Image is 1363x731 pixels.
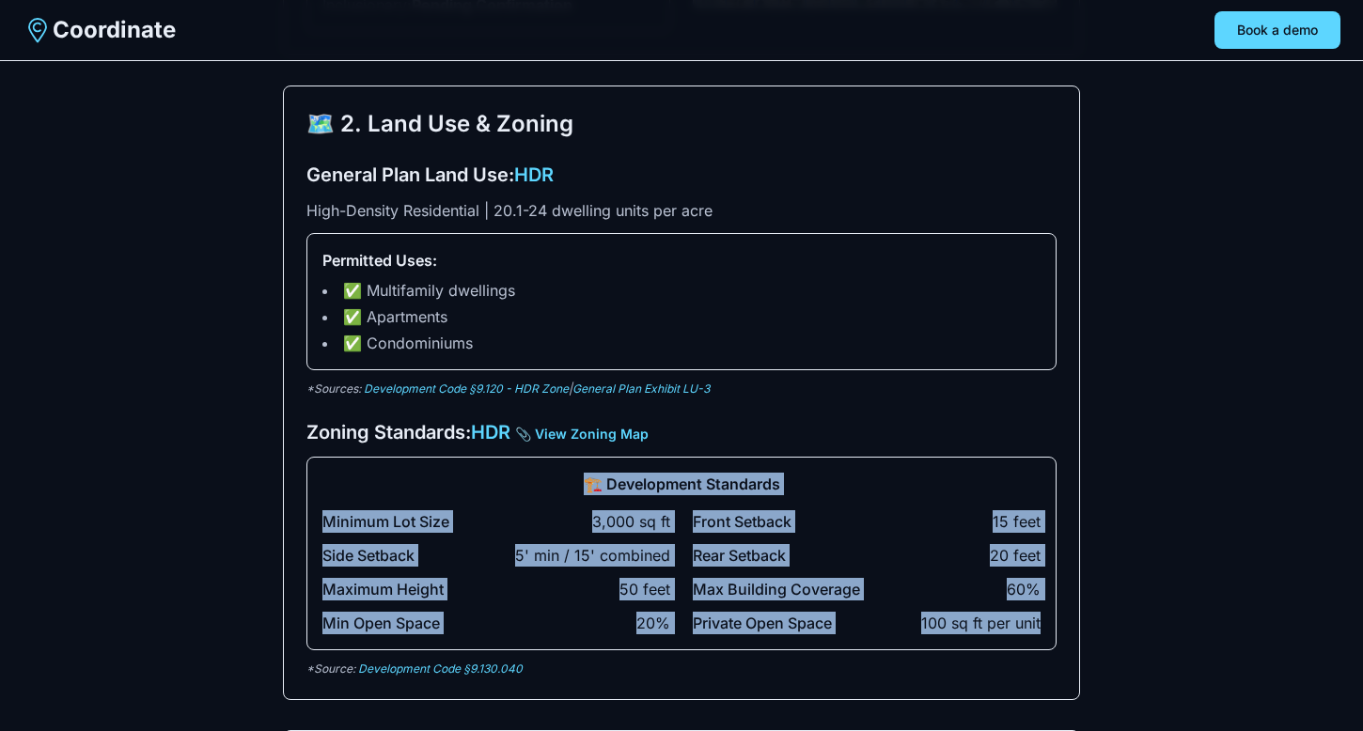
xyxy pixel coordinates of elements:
[306,199,1057,222] p: High-Density Residential | 20.1-24 dwelling units per acre
[471,421,510,443] span: HDR
[364,381,569,396] a: Development Code §9.120 - HDR Zone
[306,661,1057,677] p: *Source:
[693,510,791,533] span: Front Setback
[53,15,176,45] span: Coordinate
[322,305,1041,328] li: ✅ Apartments
[572,381,710,396] a: General Plan Exhibit LU-3
[636,612,670,634] span: 20%
[1214,11,1340,49] button: Book a demo
[322,249,1041,272] h4: Permitted Uses:
[306,419,1057,445] h3: Zoning Standards:
[693,544,786,567] span: Rear Setback
[1007,578,1041,600] span: 60%
[23,15,176,45] a: Coordinate
[693,612,832,634] span: Private Open Space
[23,15,53,45] img: Coordinate
[322,544,415,567] span: Side Setback
[514,163,554,186] span: HDR
[306,381,1057,397] p: *Sources: |
[358,661,523,676] a: Development Code §9.130.040
[515,426,649,442] a: 📎 View Zoning Map
[515,544,670,567] span: 5' min / 15' combined
[322,578,444,600] span: Maximum Height
[592,510,670,533] span: 3,000 sq ft
[693,578,860,600] span: Max Building Coverage
[993,510,1041,533] span: 15 feet
[322,510,449,533] span: Minimum Lot Size
[322,612,440,634] span: Min Open Space
[619,578,670,600] span: 50 feet
[306,162,1057,188] h3: General Plan Land Use:
[322,473,1041,495] h4: 🏗️ Development Standards
[990,544,1041,567] span: 20 feet
[322,332,1041,354] li: ✅ Condominiums
[921,612,1041,634] span: 100 sq ft per unit
[322,279,1041,302] li: ✅ Multifamily dwellings
[306,109,1057,139] h2: 🗺️ 2. Land Use & Zoning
